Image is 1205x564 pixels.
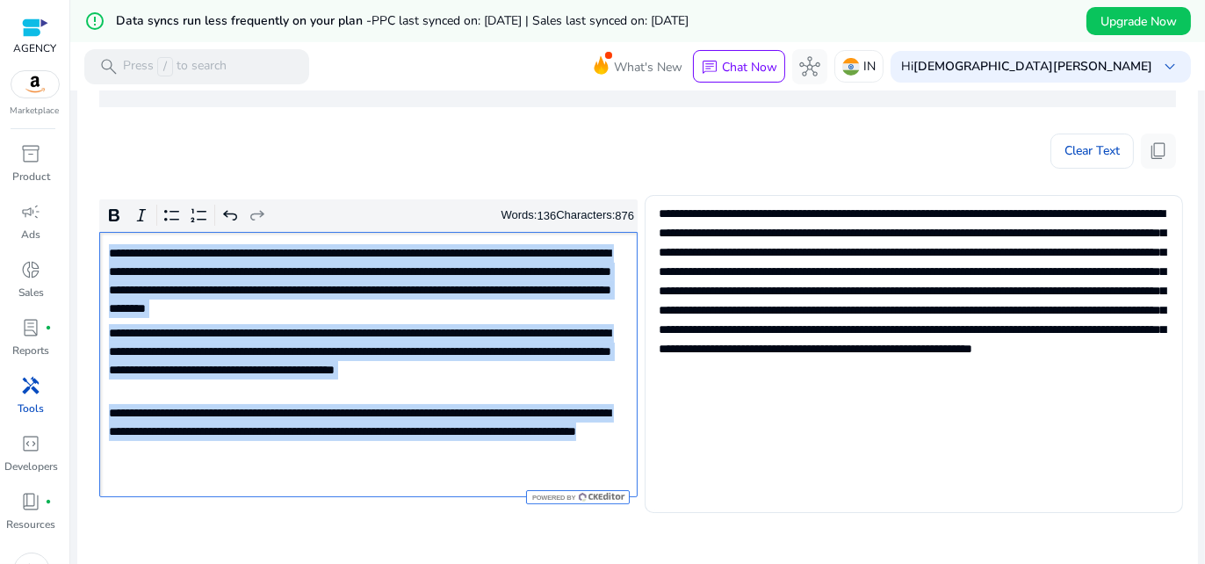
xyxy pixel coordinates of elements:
span: search [98,56,119,77]
span: PPC last synced on: [DATE] | Sales last synced on: [DATE] [372,12,689,29]
span: book_4 [21,491,42,512]
span: Powered by [530,494,575,502]
p: Tools [18,401,45,416]
p: Developers [4,459,58,474]
span: chat [701,59,718,76]
span: content_copy [1148,141,1169,162]
span: fiber_manual_record [46,498,53,505]
img: in.svg [842,58,860,76]
p: Reports [13,343,50,358]
span: lab_profile [21,317,42,338]
div: Rich Text Editor. Editing area: main. Press Alt+0 for help. [99,232,638,497]
b: [DEMOGRAPHIC_DATA][PERSON_NAME] [913,58,1152,75]
span: What's New [614,52,682,83]
label: 136 [538,209,557,222]
p: AGENCY [13,40,56,56]
mat-icon: error_outline [84,11,105,32]
span: Upgrade Now [1100,12,1177,31]
label: 876 [615,209,634,222]
span: hub [799,56,820,77]
button: content_copy [1141,134,1176,169]
button: chatChat Now [693,50,785,83]
div: Editor toolbar [99,199,638,233]
h5: Data syncs run less frequently on your plan - [116,14,689,29]
span: handyman [21,375,42,396]
button: hub [792,49,827,84]
p: Press to search [123,57,227,76]
span: campaign [21,201,42,222]
p: Chat Now [722,59,777,76]
span: donut_small [21,259,42,280]
button: Clear Text [1050,134,1134,169]
button: Upgrade Now [1086,7,1191,35]
span: Clear Text [1064,134,1120,169]
div: Words: Characters: [501,205,635,227]
p: Marketplace [11,105,60,118]
p: Product [12,169,50,184]
p: Resources [7,517,56,532]
span: fiber_manual_record [46,324,53,331]
p: Sales [18,285,44,300]
p: IN [863,51,876,82]
span: / [157,57,173,76]
span: inventory_2 [21,143,42,164]
span: code_blocks [21,433,42,454]
p: Ads [22,227,41,242]
p: Hi [901,61,1152,73]
img: amazon.svg [11,71,59,98]
span: keyboard_arrow_down [1159,56,1180,77]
